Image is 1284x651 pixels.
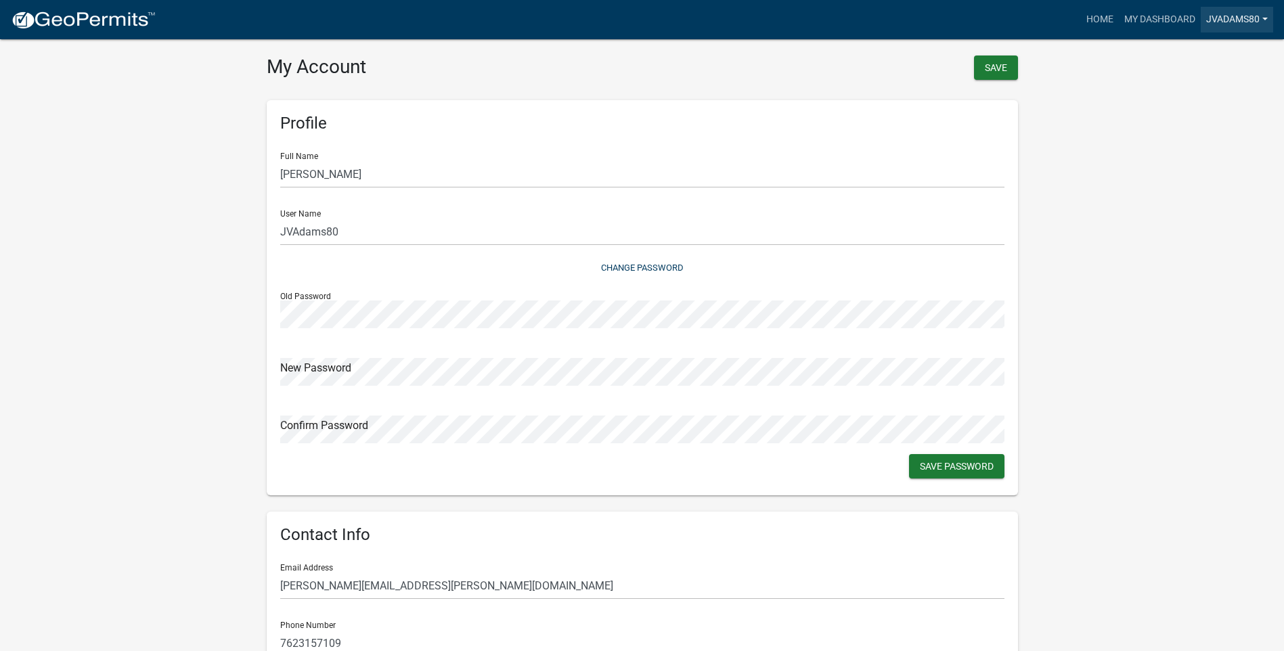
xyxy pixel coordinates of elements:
[1201,7,1273,32] a: JVAdams80
[280,525,1004,545] h6: Contact Info
[1119,7,1201,32] a: My Dashboard
[267,55,632,78] h3: My Account
[974,55,1018,80] button: Save
[909,454,1004,478] button: Save Password
[1081,7,1119,32] a: Home
[280,256,1004,279] button: Change Password
[280,114,1004,133] h6: Profile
